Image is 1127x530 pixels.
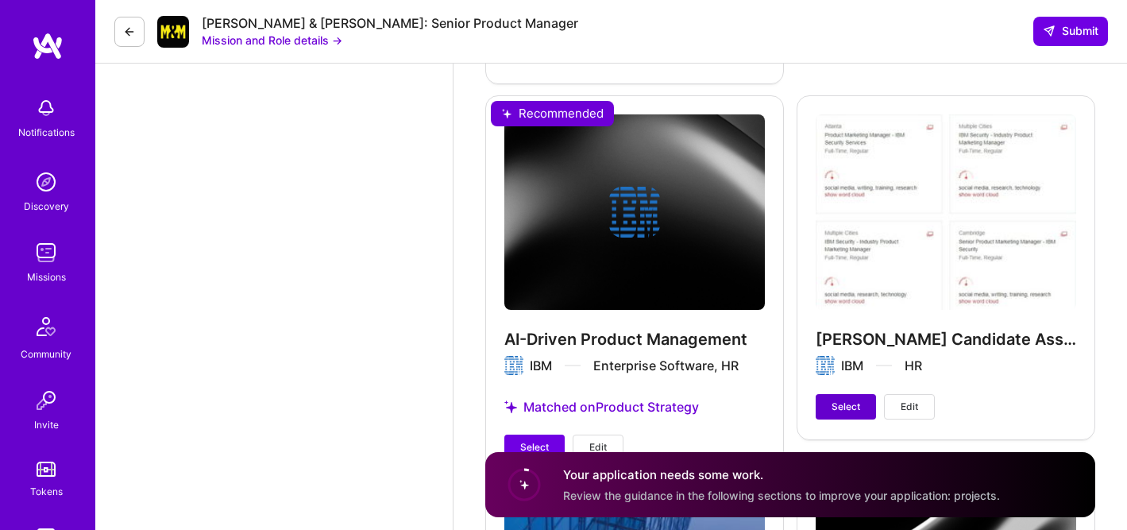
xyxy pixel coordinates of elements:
[30,166,62,198] img: discovery
[202,32,342,48] button: Mission and Role details →
[27,269,66,285] div: Missions
[30,385,62,416] img: Invite
[563,488,1000,501] span: Review the guidance in the following sections to improve your application: projects.
[123,25,136,38] i: icon LeftArrowDark
[563,466,1000,483] h4: Your application needs some work.
[573,435,623,460] button: Edit
[1043,23,1098,39] span: Submit
[27,308,65,346] img: Community
[816,394,876,420] button: Select
[884,394,935,420] button: Edit
[30,483,63,500] div: Tokens
[18,124,75,141] div: Notifications
[21,346,71,362] div: Community
[202,15,578,32] div: [PERSON_NAME] & [PERSON_NAME]: Senior Product Manager
[32,32,64,60] img: logo
[504,435,565,460] button: Select
[901,400,918,414] span: Edit
[30,92,62,124] img: bell
[1033,17,1108,45] button: Submit
[157,16,189,48] img: Company Logo
[24,198,69,215] div: Discovery
[832,400,860,414] span: Select
[1043,25,1056,37] i: icon SendLight
[520,440,549,455] span: Select
[589,440,607,455] span: Edit
[30,237,62,269] img: teamwork
[37,462,56,477] img: tokens
[34,416,59,433] div: Invite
